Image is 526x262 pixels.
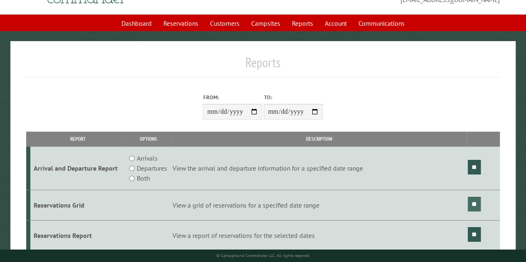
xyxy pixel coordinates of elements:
[171,220,467,250] td: View a report of reservations for the selected dates
[30,220,125,250] td: Reservations Report
[26,54,500,77] h1: Reports
[171,190,467,220] td: View a grid of reservations for a specified date range
[137,163,167,173] label: Departures
[287,15,318,31] a: Reports
[30,190,125,220] td: Reservations Grid
[264,93,323,101] label: To:
[320,15,352,31] a: Account
[137,173,150,183] label: Both
[203,93,262,101] label: From:
[171,132,467,146] th: Description
[171,147,467,190] td: View the arrival and departure information for a specified date range
[353,15,410,31] a: Communications
[246,15,285,31] a: Campsites
[137,153,158,163] label: Arrivals
[116,15,157,31] a: Dashboard
[216,253,310,258] small: © Campground Commander LLC. All rights reserved.
[30,147,125,190] td: Arrival and Departure Report
[158,15,203,31] a: Reservations
[30,132,125,146] th: Report
[125,132,171,146] th: Options
[205,15,244,31] a: Customers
